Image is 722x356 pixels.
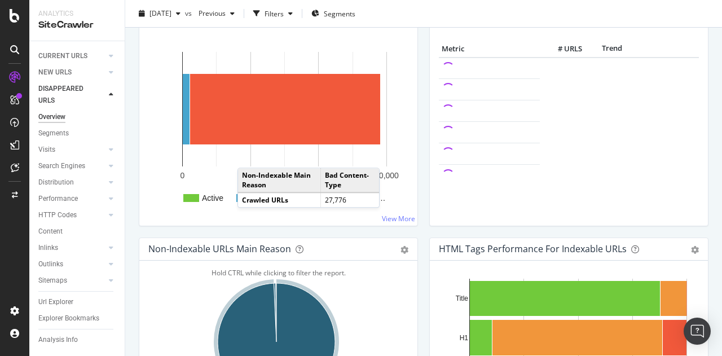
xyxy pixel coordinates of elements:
div: Distribution [38,177,74,188]
text: Title [456,295,469,302]
div: SiteCrawler [38,19,116,32]
a: Content [38,226,117,238]
div: Performance [38,193,78,205]
th: Trend [585,41,640,58]
text: 0 [180,171,185,180]
span: Segments [324,8,355,18]
div: Sitemaps [38,275,67,287]
div: HTML Tags Performance for Indexable URLs [439,243,627,254]
div: Url Explorer [38,296,73,308]
div: Analytics [38,9,116,19]
td: 27,776 [321,193,379,208]
span: 2025 Aug. 11th [149,8,171,18]
a: Performance [38,193,105,205]
button: Segments [307,5,360,23]
text: 30,000 [375,171,399,180]
div: Analysis Info [38,334,78,346]
a: Distribution [38,177,105,188]
a: Search Engines [38,160,105,172]
div: Segments [38,128,69,139]
text: H1 [460,334,469,342]
div: Filters [265,8,284,18]
div: gear [691,246,699,254]
div: Explorer Bookmarks [38,313,99,324]
div: Outlinks [38,258,63,270]
div: Overview [38,111,65,123]
div: Non-Indexable URLs Main Reason [148,243,291,254]
div: CURRENT URLS [38,50,87,62]
a: Sitemaps [38,275,105,287]
div: Inlinks [38,242,58,254]
td: Bad Content-Type [321,168,379,192]
a: HTTP Codes [38,209,105,221]
td: Non-Indexable Main Reason [238,168,321,192]
svg: A chart. [148,41,404,217]
div: Visits [38,144,55,156]
text: Active [202,194,223,203]
a: Explorer Bookmarks [38,313,117,324]
a: CURRENT URLS [38,50,105,62]
a: Visits [38,144,105,156]
a: Segments [38,128,117,139]
a: Outlinks [38,258,105,270]
button: Previous [194,5,239,23]
th: # URLS [540,41,585,58]
div: DISAPPEARED URLS [38,83,95,107]
button: [DATE] [134,5,185,23]
a: Inlinks [38,242,105,254]
a: Overview [38,111,117,123]
td: Crawled URLs [238,193,321,208]
a: View More [382,214,415,223]
a: Url Explorer [38,296,117,308]
div: Content [38,226,63,238]
a: Analysis Info [38,334,117,346]
div: HTTP Codes [38,209,77,221]
div: Open Intercom Messenger [684,318,711,345]
span: vs [185,8,194,18]
div: NEW URLS [38,67,72,78]
a: DISAPPEARED URLS [38,83,105,107]
th: Metric [439,41,540,58]
a: NEW URLS [38,67,105,78]
div: Search Engines [38,160,85,172]
div: gear [400,246,408,254]
button: Filters [249,5,297,23]
span: Previous [194,8,226,18]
